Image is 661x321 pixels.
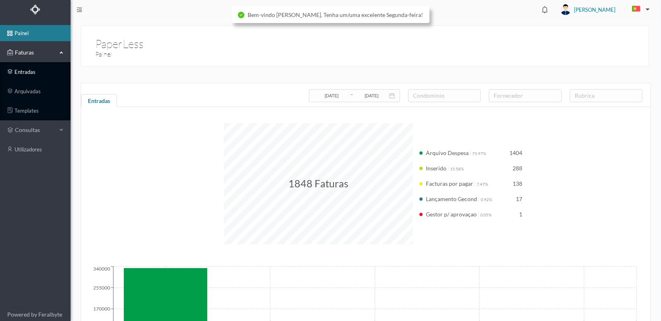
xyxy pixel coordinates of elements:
[480,212,492,217] span: 0.05%
[494,92,553,100] div: fornecedor
[426,195,477,202] span: Lançamento Gecond
[238,12,244,18] i: icon: check-circle
[516,195,522,202] span: 17
[354,91,390,100] input: Data final
[413,92,472,100] div: condomínio
[513,180,522,187] span: 138
[288,177,348,189] span: 1848 Faturas
[93,284,110,290] tspan: 255000
[81,94,117,110] div: Entradas
[77,7,82,13] i: icon: menu-fold
[426,211,477,218] span: Gestor p/ aprovaçao
[248,11,423,18] span: Bem-vindo [PERSON_NAME]. Tenha um/uma excelente Segunda-feira!
[560,4,571,15] img: user_titan3.af2715ee.jpg
[481,197,492,202] span: 0.92%
[314,91,350,100] input: Data inicial
[13,48,57,57] span: Faturas
[93,265,110,271] tspan: 340000
[426,165,446,172] span: Inserido
[472,151,486,156] span: 75.97%
[477,182,488,187] span: 7.47%
[93,306,110,312] tspan: 170000
[509,149,522,156] span: 1404
[15,126,55,134] span: consultas
[95,35,144,38] h1: PaperLess
[626,3,653,16] button: PT
[30,4,40,15] img: Logo
[426,180,473,187] span: Facturas por pagar
[575,92,634,100] div: rubrica
[450,166,464,171] span: 15.58%
[519,211,522,218] span: 1
[513,165,522,172] span: 288
[389,93,395,99] i: icon: calendar
[95,49,369,59] h3: Painel
[540,4,550,15] i: icon: bell
[426,149,469,156] span: Arquivo Despesa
